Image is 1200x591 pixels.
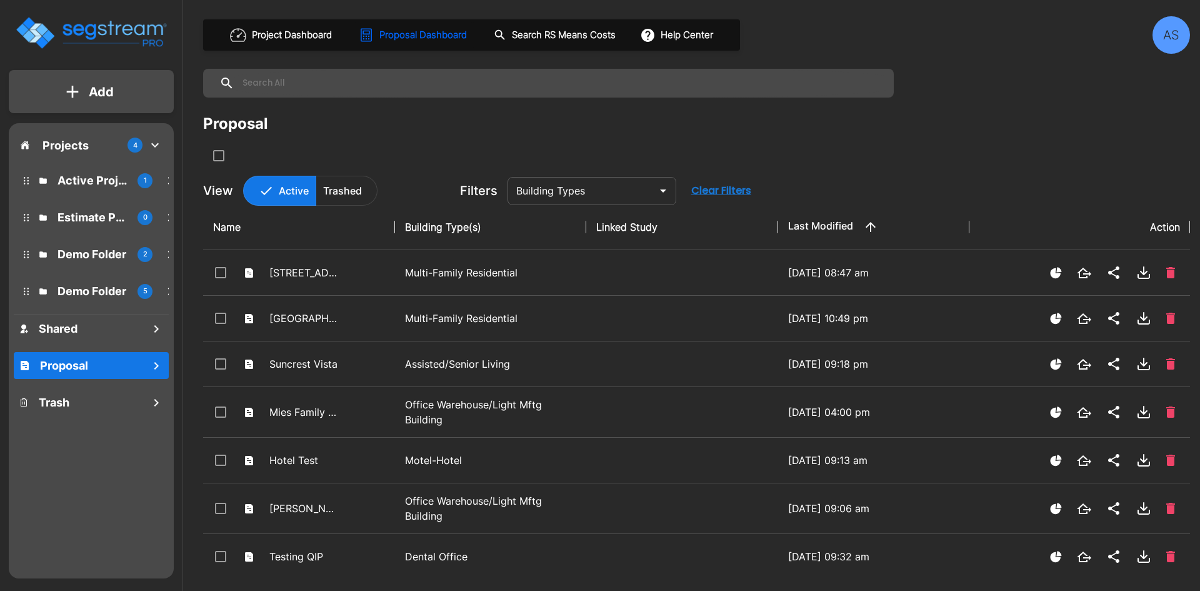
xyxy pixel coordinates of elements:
input: Search All [234,69,887,98]
p: Active Projects [57,172,127,189]
p: [DATE] 10:49 pm [788,311,960,326]
div: Proposal [203,113,268,135]
p: Office Warehouse/Light Mftg Building [405,397,577,427]
button: Delete [1161,353,1180,375]
h1: Shared [39,320,77,337]
button: Download [1131,496,1156,521]
p: [DATE] 09:13 am [788,453,960,468]
button: Delete [1161,450,1180,471]
button: Share [1101,306,1126,331]
button: Download [1131,306,1156,331]
img: Logo [14,15,167,51]
p: Hotel Test [269,453,338,468]
h1: Project Dashboard [252,28,332,43]
p: 2 [143,249,147,260]
button: Search RS Means Costs [489,23,622,48]
div: Platform [243,176,377,206]
p: [STREET_ADDRESS][PERSON_NAME] [269,265,338,280]
th: Action [969,205,1190,250]
button: Open New Tab [1072,263,1096,283]
p: Add [89,83,114,101]
button: Share [1101,260,1126,285]
button: Add [9,74,174,110]
button: Share [1101,400,1126,425]
button: SelectAll [206,143,231,168]
button: Download [1131,400,1156,425]
button: Delete [1161,308,1180,329]
button: Project Dashboard [225,21,339,49]
button: Show Proposal Tiers [1045,353,1067,375]
th: Linked Study [586,205,778,250]
button: Proposal Dashboard [354,22,474,48]
p: Active [279,183,309,198]
div: Name [213,220,385,235]
p: Office Warehouse/Light Mftg Building [405,493,577,523]
button: Open New Tab [1072,354,1096,375]
button: Open New Tab [1072,402,1096,423]
button: Show Proposal Tiers [1045,450,1067,472]
p: 1 [144,175,147,186]
button: Share [1101,496,1126,521]
button: Open New Tab [1072,450,1096,471]
h1: Search RS Means Costs [512,28,616,43]
button: Share [1101,448,1126,473]
p: Multi-Family Residential [405,311,577,326]
button: Help Center [637,23,718,47]
p: [GEOGRAPHIC_DATA] Apartments [269,311,338,326]
th: Last Modified [778,205,970,250]
button: Show Proposal Tiers [1045,546,1067,568]
p: 0 [143,212,147,223]
div: AS [1152,16,1190,54]
button: Clear Filters [686,178,756,203]
button: Open New Tab [1072,547,1096,567]
button: Delete [1161,262,1180,283]
p: 4 [133,140,137,151]
h1: Trash [39,394,69,411]
p: Mies Family Foods [269,405,338,420]
p: View [203,181,233,200]
button: Open New Tab [1072,498,1096,519]
p: Assisted/Senior Living [405,356,577,371]
p: [PERSON_NAME] 2025 [269,501,338,516]
button: Share [1101,544,1126,569]
button: Delete [1161,498,1180,519]
p: Demo Folder [57,246,127,263]
p: [DATE] 09:06 am [788,501,960,516]
p: Trashed [323,183,362,198]
p: [DATE] 04:00 pm [788,405,960,420]
button: Share [1101,351,1126,376]
button: Delete [1161,402,1180,423]
p: Projects [42,137,89,154]
input: Building Types [511,182,652,200]
button: Download [1131,260,1156,285]
p: [DATE] 08:47 am [788,265,960,280]
p: [DATE] 09:18 pm [788,356,960,371]
p: Motel-Hotel [405,453,577,468]
button: Show Proposal Tiers [1045,308,1067,330]
button: Show Proposal Tiers [1045,402,1067,423]
button: Download [1131,448,1156,473]
p: Filters [460,181,497,200]
p: Dental Office [405,549,577,564]
p: [DATE] 09:32 am [788,549,960,564]
h1: Proposal [40,357,88,374]
button: Show Proposal Tiers [1045,498,1067,520]
p: Demo Folder [57,283,127,300]
p: 5 [143,286,147,296]
th: Building Type(s) [395,205,587,250]
p: Estimate Property [57,209,127,226]
button: Open [654,182,672,200]
p: Testing QIP [269,549,338,564]
button: Delete [1161,546,1180,567]
p: Multi-Family Residential [405,265,577,280]
p: Suncrest Vista [269,356,338,371]
button: Download [1131,544,1156,569]
button: Trashed [316,176,377,206]
button: Show Proposal Tiers [1045,262,1067,284]
button: Open New Tab [1072,308,1096,329]
h1: Proposal Dashboard [379,28,467,43]
button: Active [243,176,316,206]
button: Download [1131,351,1156,376]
